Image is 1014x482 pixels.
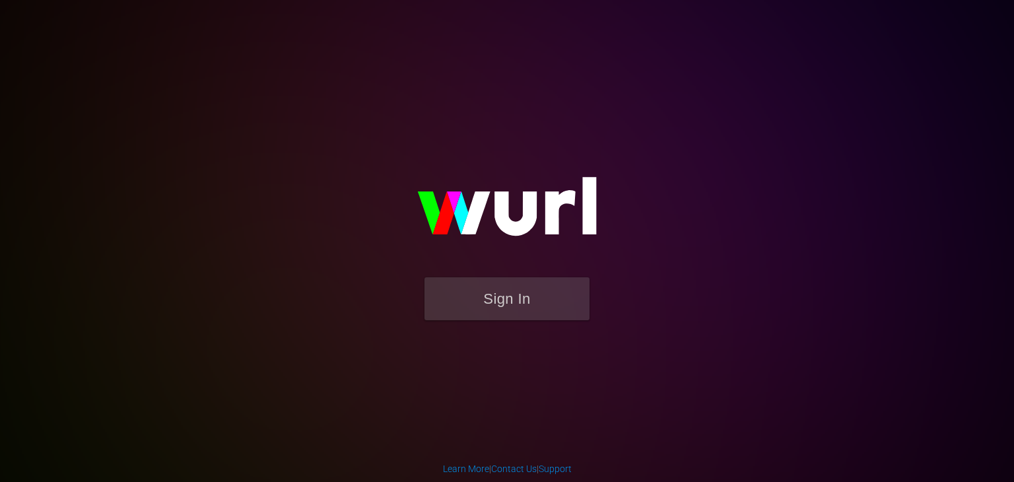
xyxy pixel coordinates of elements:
[443,464,489,474] a: Learn More
[443,462,572,475] div: | |
[491,464,537,474] a: Contact Us
[539,464,572,474] a: Support
[375,149,639,277] img: wurl-logo-on-black-223613ac3d8ba8fe6dc639794a292ebdb59501304c7dfd60c99c58986ef67473.svg
[424,277,590,320] button: Sign In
